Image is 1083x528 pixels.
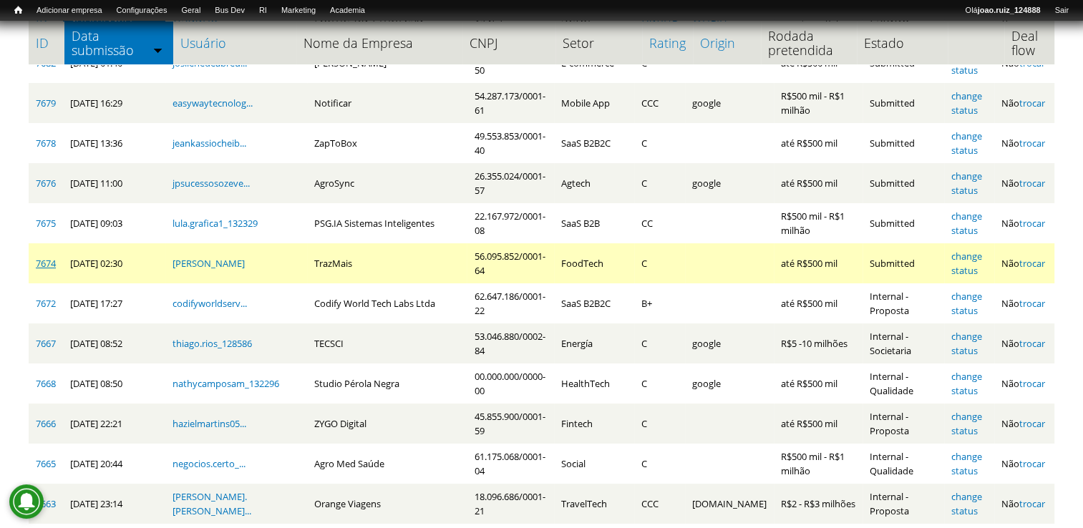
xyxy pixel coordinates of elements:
td: 53.046.880/0002-84 [467,323,554,363]
a: 7667 [36,337,56,350]
td: TECSCI [307,323,467,363]
td: Agro Med Saúde [307,444,467,484]
td: Orange Viagens [307,484,467,524]
a: Início [7,4,29,17]
td: Codify World Tech Labs Ltda [307,283,467,323]
a: Olájoao.ruiz_124888 [958,4,1047,18]
a: Geral [174,4,208,18]
a: jpsucessosozeve... [173,177,250,190]
td: Agtech [554,163,633,203]
td: AgroSync [307,163,467,203]
td: CC [634,203,685,243]
td: google [685,163,774,203]
a: Configurações [110,4,175,18]
a: change status [951,450,982,477]
td: [DATE] 13:36 [63,123,165,163]
td: Internal - Societaria [863,323,944,363]
td: C [634,363,685,404]
a: change status [951,410,982,437]
td: até R$500 mil [774,163,863,203]
td: Não [994,163,1054,203]
td: até R$500 mil [774,283,863,323]
td: Social [554,444,633,484]
td: C [634,404,685,444]
a: change status [951,370,982,397]
a: 7679 [36,97,56,109]
a: Bus Dev [208,4,252,18]
a: 7672 [36,297,56,310]
td: Não [994,283,1054,323]
a: trocar [1019,257,1045,270]
td: SaaS B2B2C [554,123,633,163]
td: Não [994,83,1054,123]
td: Não [994,444,1054,484]
td: 00.000.000/0000-00 [467,363,554,404]
a: easywaytecnolog... [173,97,253,109]
a: trocar [1019,337,1045,350]
td: Internal - Qualidade [863,444,944,484]
a: Academia [323,4,372,18]
td: Não [994,323,1054,363]
td: Não [994,243,1054,283]
td: R$500 mil - R$1 milhão [774,444,863,484]
a: change status [951,89,982,117]
td: [DATE] 09:03 [63,203,165,243]
td: Studio Pérola Negra [307,363,467,404]
a: RI [252,4,274,18]
th: Rodada pretendida [761,21,857,64]
td: R$500 mil - R$1 milhão [774,203,863,243]
td: C [634,323,685,363]
td: até R$500 mil [774,404,863,444]
a: trocar [1019,177,1045,190]
a: Data submissão [72,29,166,57]
td: Não [994,203,1054,243]
td: Notificar [307,83,467,123]
td: 18.096.686/0001-21 [467,484,554,524]
a: Rating [649,36,686,50]
th: CNPJ [462,21,556,64]
td: C [634,243,685,283]
td: Submitted [863,203,944,243]
strong: joao.ruiz_124888 [978,6,1041,14]
a: 7678 [36,137,56,150]
a: negocios.certo_... [173,457,246,470]
td: Submitted [863,243,944,283]
td: Não [994,404,1054,444]
a: trocar [1019,457,1045,470]
a: Marketing [274,4,323,18]
a: Sair [1047,4,1076,18]
a: trocar [1019,417,1045,430]
td: B+ [634,283,685,323]
td: HealthTech [554,363,633,404]
a: change status [951,210,982,237]
td: 26.355.024/0001-57 [467,163,554,203]
a: Adicionar empresa [29,4,110,18]
a: ID [36,36,57,50]
a: 7668 [36,377,56,390]
a: 7676 [36,177,56,190]
a: lula.grafica1_132329 [173,217,258,230]
a: thiago.rios_128586 [173,337,252,350]
a: change status [951,330,982,357]
td: Energía [554,323,633,363]
td: SaaS B2B2C [554,283,633,323]
td: Não [994,484,1054,524]
td: CCC [634,484,685,524]
td: TravelTech [554,484,633,524]
td: TrazMais [307,243,467,283]
th: Deal flow [1004,21,1054,64]
td: Submitted [863,163,944,203]
a: change status [951,290,982,317]
a: 7665 [36,457,56,470]
th: Estado [857,21,948,64]
a: trocar [1019,297,1045,310]
a: Origin [700,36,754,50]
a: trocar [1019,97,1045,109]
a: Usuário [180,36,289,50]
td: [DATE] 02:30 [63,243,165,283]
a: 7675 [36,217,56,230]
img: ordem crescente [153,45,162,54]
a: 7674 [36,257,56,270]
td: C [634,163,685,203]
td: Submitted [863,83,944,123]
